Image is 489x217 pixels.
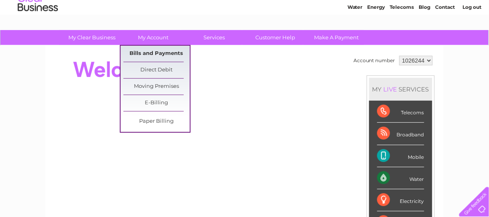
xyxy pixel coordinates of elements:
div: Mobile [377,145,424,167]
div: Water [377,167,424,189]
a: Water [347,34,363,40]
div: Electricity [377,189,424,211]
a: Energy [368,34,385,40]
div: LIVE [382,85,399,93]
a: Make A Payment [304,30,370,45]
a: Bills and Payments [123,46,190,62]
a: Services [181,30,248,45]
a: Contact [436,34,455,40]
td: Account number [351,54,397,67]
a: Direct Debit [123,62,190,78]
a: Customer Help [242,30,309,45]
img: logo.png [17,21,58,45]
div: Clear Business is a trading name of Verastar Limited (registered in [GEOGRAPHIC_DATA] No. 3667643... [55,4,435,39]
div: MY SERVICES [369,78,432,101]
div: Broadband [377,123,424,145]
a: My Account [120,30,187,45]
a: Telecoms [390,34,414,40]
a: 0333 014 3131 [337,4,393,14]
a: Log out [462,34,481,40]
a: Paper Billing [123,114,190,130]
a: E-Billing [123,95,190,111]
a: Blog [419,34,431,40]
div: Telecoms [377,101,424,123]
a: My Clear Business [59,30,125,45]
a: Moving Premises [123,79,190,95]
